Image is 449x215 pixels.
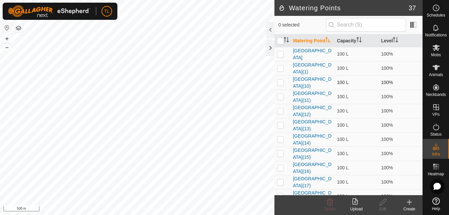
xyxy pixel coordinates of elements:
[396,206,423,212] div: Create
[334,90,378,104] td: 100 L
[334,47,378,61] td: 100 L
[3,24,11,32] button: Reset Map
[334,118,378,132] td: 100 L
[423,195,449,213] a: Help
[293,76,332,89] a: [GEOGRAPHIC_DATA](10)
[429,73,443,77] span: Animals
[343,206,370,212] div: Upload
[381,79,420,86] div: 100%
[426,93,446,97] span: Neckbands
[111,206,136,212] a: Privacy Policy
[8,5,91,17] img: Gallagher Logo
[381,136,420,143] div: 100%
[3,35,11,43] button: +
[430,132,441,136] span: Status
[278,4,409,12] h2: Watering Points
[381,122,420,129] div: 100%
[381,164,420,171] div: 100%
[381,51,420,58] div: 100%
[293,48,332,60] a: [GEOGRAPHIC_DATA]
[425,33,447,37] span: Notifications
[431,53,441,57] span: Mobs
[381,150,420,157] div: 100%
[324,207,336,211] span: Delete
[381,93,420,100] div: 100%
[381,193,420,200] div: 100%
[409,3,416,13] span: 37
[326,18,406,32] input: Search (S)
[15,24,22,32] button: Map Layers
[381,65,420,72] div: 100%
[334,104,378,118] td: 100 L
[334,34,378,47] th: Capacity
[356,38,362,43] p-sorticon: Activate to sort
[334,61,378,75] td: 100 L
[290,34,334,47] th: Watering Point
[284,38,289,43] p-sorticon: Activate to sort
[293,190,332,202] a: [GEOGRAPHIC_DATA](18)
[379,34,423,47] th: Level
[334,175,378,189] td: 100 L
[381,179,420,186] div: 100%
[278,21,326,28] span: 0 selected
[293,105,332,117] a: [GEOGRAPHIC_DATA](12)
[427,13,445,17] span: Schedules
[432,207,440,211] span: Help
[293,133,332,146] a: [GEOGRAPHIC_DATA](14)
[334,147,378,161] td: 100 L
[334,132,378,147] td: 100 L
[3,43,11,51] button: –
[293,162,332,174] a: [GEOGRAPHIC_DATA](16)
[370,206,396,212] div: Edit
[293,176,332,188] a: [GEOGRAPHIC_DATA](17)
[144,206,163,212] a: Contact Us
[325,38,331,43] p-sorticon: Activate to sort
[393,38,398,43] p-sorticon: Activate to sort
[334,161,378,175] td: 100 L
[334,75,378,90] td: 100 L
[334,189,378,203] td: 100 L
[293,62,332,74] a: [GEOGRAPHIC_DATA](1)
[432,152,440,156] span: Infra
[104,8,109,15] span: TL
[381,107,420,114] div: 100%
[428,172,444,176] span: Heatmap
[293,148,332,160] a: [GEOGRAPHIC_DATA](15)
[293,91,332,103] a: [GEOGRAPHIC_DATA](11)
[293,119,332,131] a: [GEOGRAPHIC_DATA](13)
[432,112,439,116] span: VPs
